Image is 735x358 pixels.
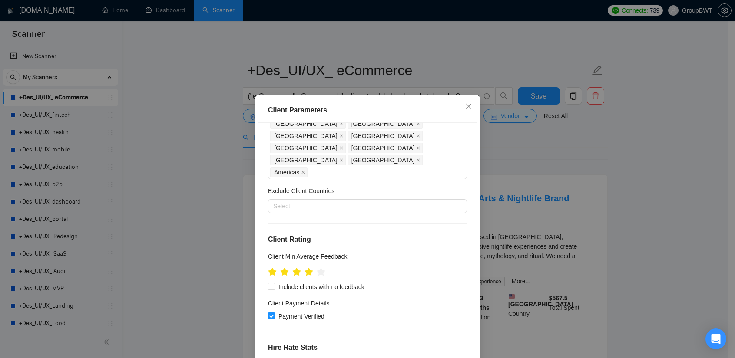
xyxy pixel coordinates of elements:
[705,328,726,349] div: Open Intercom Messenger
[270,118,346,129] span: Portugal
[270,155,346,165] span: Greenland
[465,103,472,110] span: close
[274,155,338,165] span: [GEOGRAPHIC_DATA]
[416,158,420,162] span: close
[280,268,289,276] span: star
[416,134,420,138] span: close
[270,167,308,177] span: Americas
[457,95,480,118] button: Close
[268,268,277,276] span: star
[339,146,344,150] span: close
[348,118,423,129] span: Finland
[268,186,334,196] h5: Exclude Client Countries
[270,131,346,141] span: Slovenia
[339,158,344,162] span: close
[268,252,348,261] h5: Client Min Average Feedback
[274,131,338,141] span: [GEOGRAPHIC_DATA]
[348,143,423,153] span: Liechtenstein
[274,119,338,128] span: [GEOGRAPHIC_DATA]
[351,143,415,153] span: [GEOGRAPHIC_DATA]
[274,143,338,153] span: [GEOGRAPHIC_DATA]
[268,234,467,245] h4: Client Rating
[339,134,344,138] span: close
[305,268,313,276] span: star
[351,155,415,165] span: [GEOGRAPHIC_DATA]
[351,131,415,141] span: [GEOGRAPHIC_DATA]
[275,312,328,321] span: Payment Verified
[351,119,415,128] span: [GEOGRAPHIC_DATA]
[348,131,423,141] span: British Virgin Islands
[268,299,330,308] h4: Client Payment Details
[268,342,467,353] h4: Hire Rate Stats
[268,105,467,115] div: Client Parameters
[270,143,346,153] span: Netherlands Antilles
[416,122,420,126] span: close
[275,282,368,292] span: Include clients with no feedback
[339,122,344,126] span: close
[292,268,301,276] span: star
[301,170,305,174] span: close
[416,146,420,150] span: close
[348,155,423,165] span: China
[317,268,325,276] span: star
[274,168,299,177] span: Americas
